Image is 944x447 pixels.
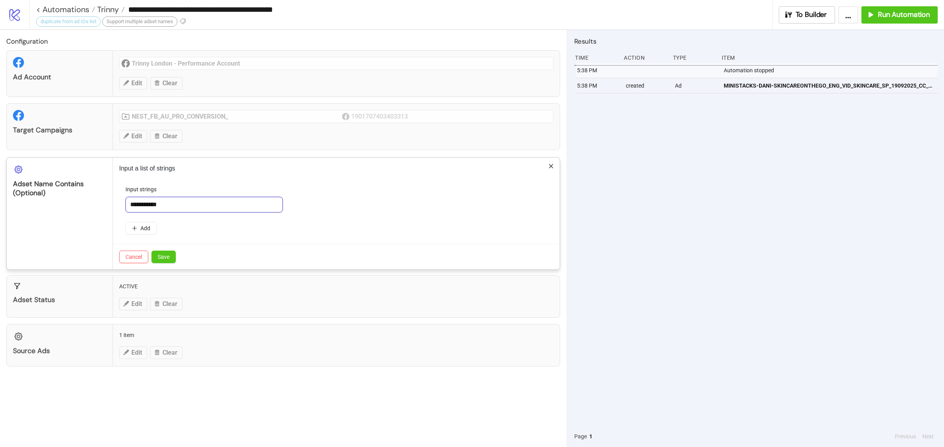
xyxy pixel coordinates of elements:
button: Add [125,222,157,234]
div: Ad [674,78,717,93]
h2: Configuration [6,36,560,46]
div: 5:38 PM [576,78,619,93]
div: 5:38 PM [576,63,619,78]
span: Run Automation [878,10,930,19]
div: Action [623,50,666,65]
span: Save [158,254,170,260]
span: plus [132,225,137,231]
span: Cancel [125,254,142,260]
span: Trinny [95,4,119,15]
div: Item [721,50,938,65]
span: To Builder [796,10,827,19]
button: Next [920,432,936,441]
a: Trinny [95,5,125,13]
span: close [548,163,554,169]
button: Save [151,251,176,263]
button: Run Automation [861,6,938,24]
a: MINISTACKS-DANI-SKINCAREONTHEGO_ENG_VID_SKINCARE_SP_19092025_CC_SC7_USP10_TL_ [724,78,934,93]
div: Type [672,50,715,65]
button: ... [838,6,858,24]
h2: Results [574,36,938,46]
div: Adset Name contains (optional) [13,180,106,198]
span: Add [140,225,150,231]
button: Previous [892,432,918,441]
p: Input a list of strings [119,164,553,173]
button: To Builder [779,6,835,24]
div: created [625,78,668,93]
label: Input strings [125,185,162,194]
div: duplicate from ad IDs list [36,16,101,27]
a: < Automations [36,5,95,13]
div: Time [574,50,618,65]
div: Automation stopped [723,63,940,78]
button: 1 [587,432,595,441]
span: Page [574,432,587,441]
div: Support multiple adset names [102,16,177,27]
span: MINISTACKS-DANI-SKINCAREONTHEGO_ENG_VID_SKINCARE_SP_19092025_CC_SC7_USP10_TL_ [724,81,934,90]
button: Cancel [119,251,148,263]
